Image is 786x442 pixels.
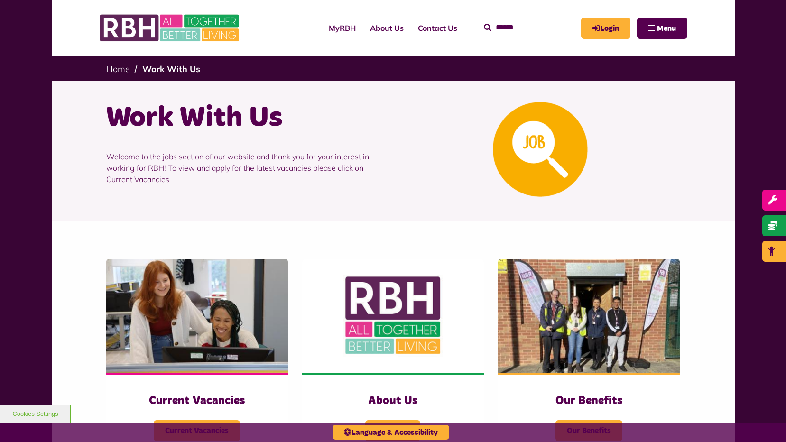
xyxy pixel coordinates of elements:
[555,420,622,441] span: Our Benefits
[322,15,363,41] a: MyRBH
[106,100,386,137] h1: Work With Us
[743,399,786,442] iframe: Netcall Web Assistant for live chat
[365,420,420,441] span: About Us
[637,18,687,39] button: Navigation
[125,394,269,408] h3: Current Vacancies
[333,425,449,440] button: Language & Accessibility
[498,259,680,373] img: Dropinfreehold2
[106,64,130,74] a: Home
[302,259,484,373] img: RBH Logo Social Media 480X360 (1)
[142,64,200,74] a: Work With Us
[411,15,464,41] a: Contact Us
[106,137,386,199] p: Welcome to the jobs section of our website and thank you for your interest in working for RBH! To...
[493,102,588,197] img: Looking For A Job
[321,394,465,408] h3: About Us
[99,9,241,46] img: RBH
[363,15,411,41] a: About Us
[154,420,240,441] span: Current Vacancies
[517,394,661,408] h3: Our Benefits
[106,259,288,373] img: IMG 1470
[657,25,676,32] span: Menu
[581,18,630,39] a: MyRBH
